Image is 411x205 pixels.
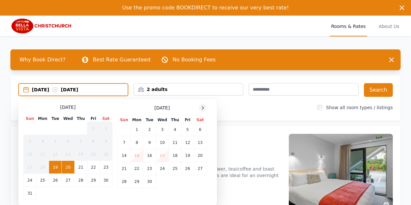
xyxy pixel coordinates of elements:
th: Sun [118,117,131,123]
td: 30 [143,175,156,188]
td: 22 [87,161,99,174]
p: Best Rate Guaranteed [93,56,150,64]
th: Fri [181,117,194,123]
td: 21 [118,162,131,175]
p: No Booking Fees [173,56,216,64]
td: 7 [74,135,87,148]
td: 4 [36,135,49,148]
td: 10 [156,136,169,149]
td: 16 [100,148,112,161]
button: Search [364,83,393,97]
span: [DATE] [60,104,75,110]
td: 20 [194,149,207,162]
div: 2 adults [134,86,243,93]
label: Show all room types / listings [326,105,393,110]
td: 3 [156,123,169,136]
td: 25 [169,162,181,175]
th: Tue [49,116,62,122]
td: 22 [131,162,143,175]
td: 7 [118,136,131,149]
td: 12 [181,136,194,149]
th: Wed [156,117,169,123]
td: 26 [49,174,62,187]
td: 3 [24,135,36,148]
td: 2 [100,122,112,135]
td: 5 [181,123,194,136]
td: 12 [49,148,62,161]
td: 17 [156,149,169,162]
td: 28 [74,174,87,187]
td: 29 [87,174,99,187]
td: 15 [87,148,99,161]
td: 18 [36,161,49,174]
td: 19 [49,161,62,174]
td: 9 [143,136,156,149]
th: Mon [36,116,49,122]
th: Sun [24,116,36,122]
td: 31 [24,187,36,200]
td: 21 [74,161,87,174]
span: Why Book Direct? [14,53,71,66]
td: 15 [131,149,143,162]
td: 6 [194,123,207,136]
td: 24 [24,174,36,187]
td: 29 [131,175,143,188]
a: Rooms & Rates [330,16,367,36]
th: Sat [100,116,112,122]
td: 24 [156,162,169,175]
th: Mon [131,117,143,123]
td: 19 [181,149,194,162]
td: 14 [74,148,87,161]
td: 18 [169,149,181,162]
th: Thu [169,117,181,123]
span: [DATE] [154,105,170,111]
td: 5 [49,135,62,148]
td: 11 [169,136,181,149]
a: About Us [378,16,401,36]
th: Thu [74,116,87,122]
td: 10 [24,148,36,161]
td: 11 [36,148,49,161]
td: 13 [62,148,74,161]
th: Sat [194,117,207,123]
td: 4 [169,123,181,136]
td: 23 [100,161,112,174]
td: 6 [62,135,74,148]
td: 16 [143,149,156,162]
td: 1 [87,122,99,135]
td: 25 [36,174,49,187]
td: 2 [143,123,156,136]
th: Tue [143,117,156,123]
td: 14 [118,149,131,162]
td: 28 [118,175,131,188]
span: Use the promo code BOOKDIRECT to receive our very best rate! [122,5,289,11]
td: 20 [62,161,74,174]
td: 13 [194,136,207,149]
td: 8 [131,136,143,149]
td: 23 [143,162,156,175]
td: 1 [131,123,143,136]
th: Wed [62,116,74,122]
div: [DATE] [DATE] [32,86,128,93]
td: 26 [181,162,194,175]
td: 8 [87,135,99,148]
td: 30 [100,174,112,187]
td: 17 [24,161,36,174]
th: Fri [87,116,99,122]
td: 27 [62,174,74,187]
td: 9 [100,135,112,148]
td: 27 [194,162,207,175]
img: Bella Vista Christchurch [10,18,73,34]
